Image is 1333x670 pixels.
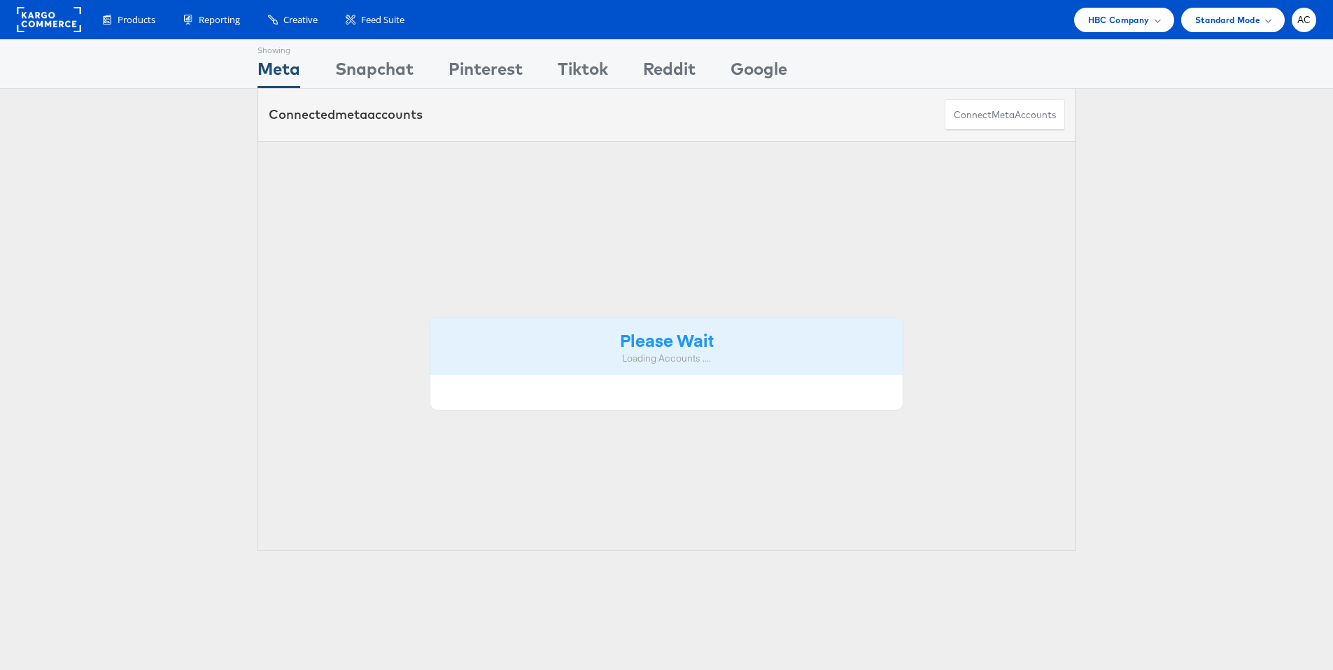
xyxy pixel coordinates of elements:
[643,57,696,88] div: Reddit
[258,57,300,88] div: Meta
[620,328,714,351] strong: Please Wait
[269,106,423,124] div: Connected accounts
[199,13,240,27] span: Reporting
[1195,13,1260,27] span: Standard Mode
[335,57,414,88] div: Snapchat
[1088,13,1150,27] span: HBC Company
[1297,15,1311,24] span: AC
[283,13,318,27] span: Creative
[118,13,155,27] span: Products
[441,352,893,365] div: Loading Accounts ....
[335,106,367,122] span: meta
[258,40,300,57] div: Showing
[945,99,1065,131] button: ConnectmetaAccounts
[361,13,404,27] span: Feed Suite
[449,57,523,88] div: Pinterest
[731,57,787,88] div: Google
[558,57,608,88] div: Tiktok
[992,108,1015,122] span: meta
